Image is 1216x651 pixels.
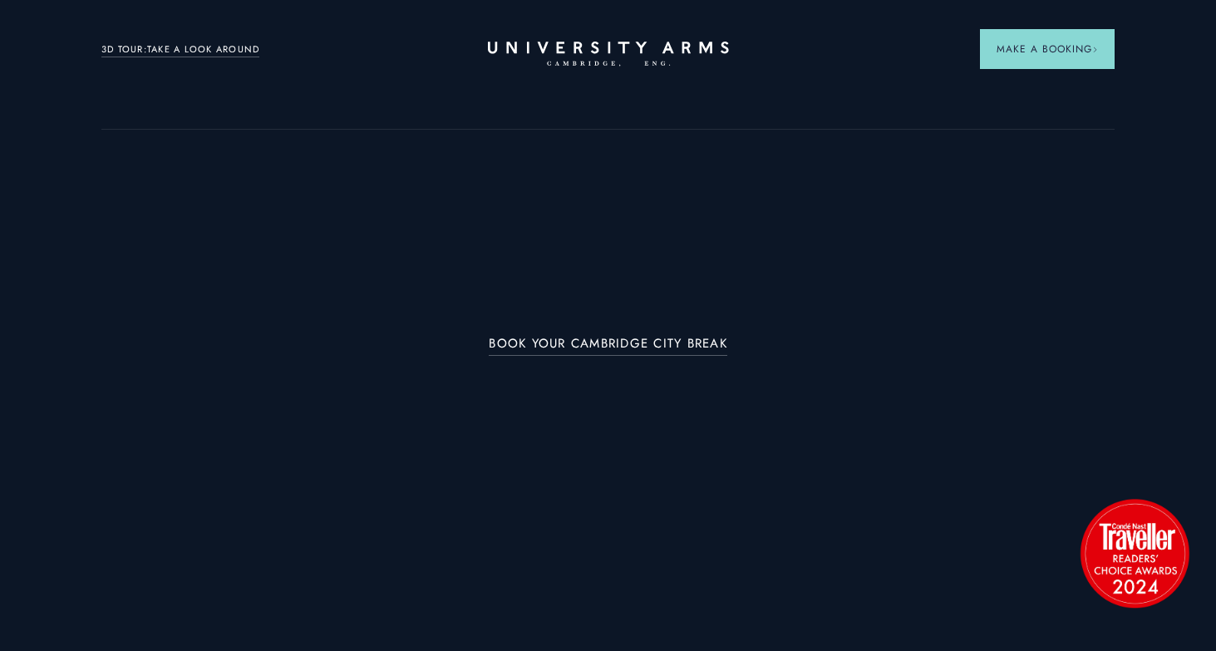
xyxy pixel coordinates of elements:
span: Make a Booking [997,42,1098,57]
img: Arrow icon [1092,47,1098,52]
a: Home [488,42,729,67]
img: image-2524eff8f0c5d55edbf694693304c4387916dea5-1501x1501-png [1072,491,1197,615]
a: BOOK YOUR CAMBRIDGE CITY BREAK [489,337,727,356]
a: 3D TOUR:TAKE A LOOK AROUND [101,42,260,57]
button: Make a BookingArrow icon [980,29,1115,69]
